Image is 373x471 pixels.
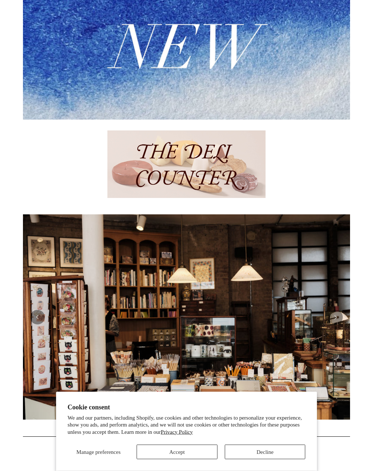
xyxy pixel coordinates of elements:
button: Decline [225,445,306,459]
button: Next [328,310,343,325]
button: Manage preferences [68,445,130,459]
span: Manage preferences [76,449,121,455]
a: Privacy Policy [161,429,193,435]
h2: Cookie consent [68,404,306,411]
button: Previous [30,310,45,325]
img: The Deli Counter [107,131,266,198]
button: Accept [137,445,217,459]
p: We and our partners, including Shopify, use cookies and other technologies to personalize your ex... [68,414,306,436]
img: 20250131 INSIDE OF THE SHOP.jpg__PID:b9484a69-a10a-4bde-9e8d-1408d3d5e6ad [23,215,350,420]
